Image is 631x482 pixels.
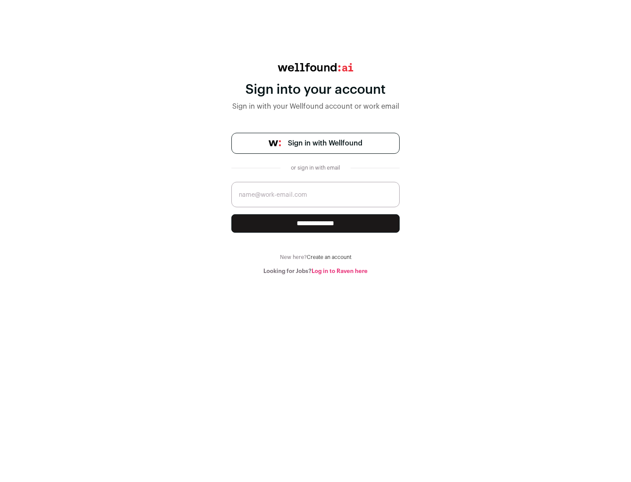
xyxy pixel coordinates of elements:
[231,133,400,154] a: Sign in with Wellfound
[287,164,344,171] div: or sign in with email
[269,140,281,146] img: wellfound-symbol-flush-black-fb3c872781a75f747ccb3a119075da62bfe97bd399995f84a933054e44a575c4.png
[231,254,400,261] div: New here?
[278,63,353,71] img: wellfound:ai
[312,268,368,274] a: Log in to Raven here
[231,182,400,207] input: name@work-email.com
[231,82,400,98] div: Sign into your account
[231,101,400,112] div: Sign in with your Wellfound account or work email
[231,268,400,275] div: Looking for Jobs?
[288,138,362,149] span: Sign in with Wellfound
[307,255,351,260] a: Create an account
